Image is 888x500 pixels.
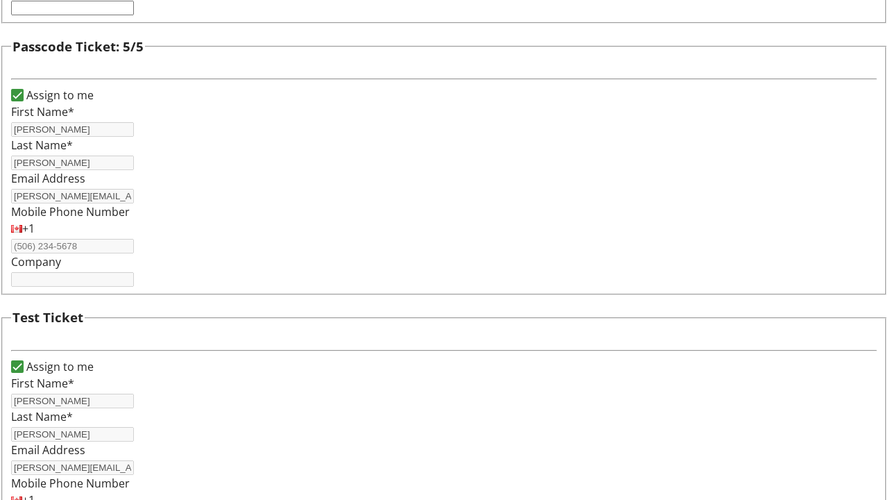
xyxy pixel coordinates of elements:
[11,254,61,269] label: Company
[11,171,85,186] label: Email Address
[11,137,73,153] label: Last Name*
[12,37,144,56] h3: Passcode Ticket: 5/5
[24,87,94,103] label: Assign to me
[11,476,130,491] label: Mobile Phone Number
[11,376,74,391] label: First Name*
[24,358,94,375] label: Assign to me
[12,308,83,327] h3: Test Ticket
[11,204,130,219] label: Mobile Phone Number
[11,239,134,253] input: (506) 234-5678
[11,442,85,458] label: Email Address
[11,104,74,119] label: First Name*
[11,409,73,424] label: Last Name*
